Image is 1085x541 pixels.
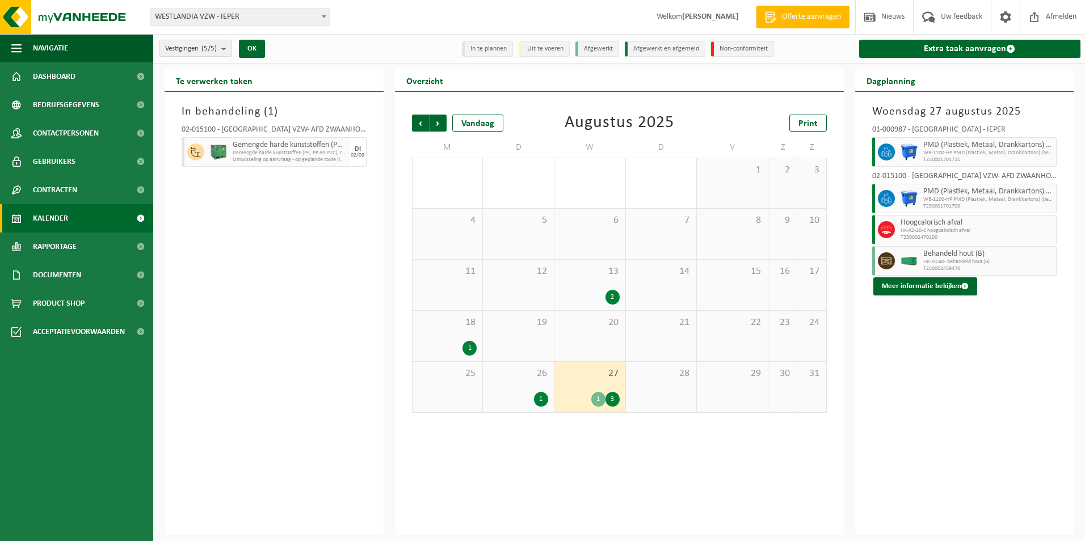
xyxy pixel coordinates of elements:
[33,289,85,318] span: Product Shop
[418,214,477,227] span: 4
[430,115,447,132] span: Volgende
[774,367,791,380] span: 30
[873,277,977,295] button: Meer informatie bekijken
[798,119,818,128] span: Print
[233,157,347,163] span: Omwisseling op aanvraag - op geplande route (incl. verwerking)
[901,234,1054,241] span: T250002470200
[859,40,1081,58] a: Extra taak aanvragen
[33,261,81,289] span: Documenten
[803,214,820,227] span: 10
[150,9,330,26] span: WESTLANDIA VZW - IEPER
[803,164,820,176] span: 3
[233,141,347,150] span: Gemengde harde kunststoffen (PE, PP en PVC), recycleerbaar (industrieel)
[554,137,626,158] td: W
[703,367,762,380] span: 29
[697,137,768,158] td: V
[605,392,620,407] div: 3
[923,250,1054,259] span: Behandeld hout (B)
[182,103,367,120] h3: In behandeling ( )
[901,257,918,265] img: HK-XC-40-GN-00
[703,265,762,278] span: 15
[923,187,1054,196] span: PMD (Plastiek, Metaal, Drankkartons) (bedrijven)
[165,40,217,57] span: Vestigingen
[519,41,570,57] li: Uit te voeren
[565,115,674,132] div: Augustus 2025
[711,41,774,57] li: Non-conformiteit
[797,137,826,158] td: Z
[462,341,477,356] div: 1
[923,196,1054,203] span: WB-1100-HP PMD (Plastiek, Metaal, Drankkartons) (bedrijven)
[489,265,548,278] span: 12
[452,115,503,132] div: Vandaag
[923,265,1054,272] span: T250002459470
[33,204,68,233] span: Kalender
[703,164,762,176] span: 1
[626,137,697,158] td: D
[351,153,364,158] div: 02/09
[774,265,791,278] span: 16
[210,143,227,160] img: PB-HB-1400-HPE-GN-01
[534,392,548,407] div: 1
[182,126,367,137] div: 02-015100 - [GEOGRAPHIC_DATA] VZW- AFD ZWAANHOFWE - IEPER
[774,164,791,176] span: 2
[872,103,1057,120] h3: Woensdag 27 augustus 2025
[703,316,762,329] span: 22
[703,214,762,227] span: 8
[33,147,75,176] span: Gebruikers
[803,265,820,278] span: 17
[682,12,739,21] strong: [PERSON_NAME]
[605,290,620,305] div: 2
[33,91,99,119] span: Bedrijfsgegevens
[239,40,265,58] button: OK
[33,119,99,147] span: Contactpersonen
[560,316,620,329] span: 20
[233,150,347,157] span: Gemengde harde kunststoffen (PE, PP en PVC), recycleerbaar
[923,150,1054,157] span: WB-1100-HP PMD (Plastiek, Metaal, Drankkartons) (bedrijven)
[483,137,554,158] td: D
[923,141,1054,150] span: PMD (Plastiek, Metaal, Drankkartons) (bedrijven)
[560,367,620,380] span: 27
[855,69,927,91] h2: Dagplanning
[901,143,918,160] img: WB-1100-HPE-BE-01
[268,106,274,117] span: 1
[803,316,820,329] span: 24
[150,9,330,25] span: WESTLANDIA VZW - IEPER
[33,176,77,204] span: Contracten
[774,316,791,329] span: 23
[489,316,548,329] span: 19
[789,115,827,132] a: Print
[165,69,264,91] h2: Te verwerken taken
[575,41,619,57] li: Afgewerkt
[395,69,455,91] h2: Overzicht
[756,6,850,28] a: Offerte aanvragen
[872,172,1057,184] div: 02-015100 - [GEOGRAPHIC_DATA] VZW- AFD ZWAANHOFWE - IEPER
[355,146,361,153] div: DI
[33,62,75,91] span: Dashboard
[632,265,691,278] span: 14
[560,214,620,227] span: 6
[625,41,705,57] li: Afgewerkt en afgemeld
[923,203,1054,210] span: T250001701709
[774,214,791,227] span: 9
[418,316,477,329] span: 18
[33,318,125,346] span: Acceptatievoorwaarden
[462,41,513,57] li: In te plannen
[923,259,1054,265] span: HK-XC-40- behandeld hout (B)
[768,137,797,158] td: Z
[560,265,620,278] span: 13
[591,392,605,407] div: 1
[632,367,691,380] span: 28
[632,316,691,329] span: 21
[412,137,483,158] td: M
[632,214,691,227] span: 7
[901,227,1054,234] span: HK-XZ-20-C hoogcalorisch afval
[901,218,1054,227] span: Hoogcalorisch afval
[803,367,820,380] span: 31
[872,126,1057,137] div: 01-000987 - [GEOGRAPHIC_DATA] - IEPER
[33,34,68,62] span: Navigatie
[412,115,429,132] span: Vorige
[33,233,77,261] span: Rapportage
[923,157,1054,163] span: T250001701721
[159,40,232,57] button: Vestigingen(5/5)
[779,11,844,23] span: Offerte aanvragen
